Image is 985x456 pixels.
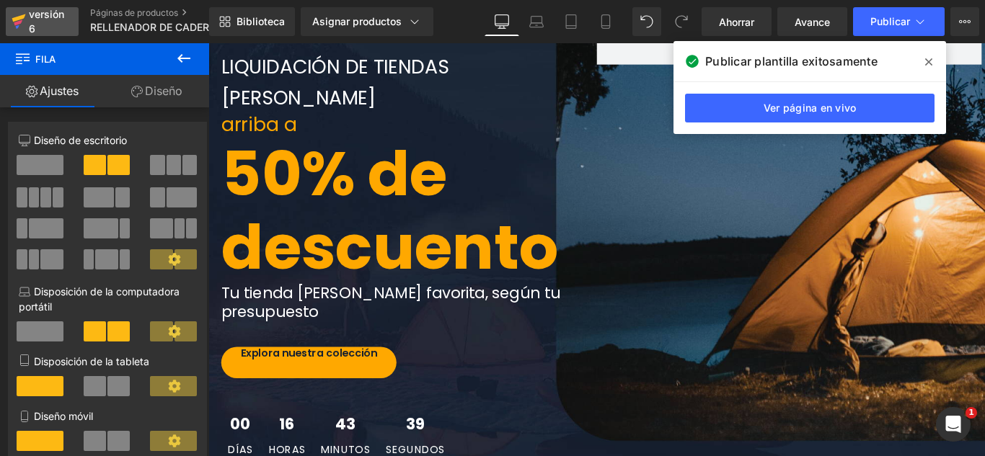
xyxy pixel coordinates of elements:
font: Disposición de la computadora portátil [19,285,180,313]
button: Deshacer [632,7,661,36]
a: De oficina [485,7,519,36]
font: Disposición de la tableta [34,355,149,367]
font: 43 [143,416,165,439]
font: Publicar [870,15,910,27]
font: Biblioteca [237,15,285,27]
font: Páginas de productos [90,7,178,18]
font: Asignar productos [312,15,402,27]
button: Más [950,7,979,36]
a: Explora nuestra colección [14,341,211,376]
iframe: Chat en vivo de Intercom [936,407,971,442]
button: Rehacer [667,7,696,36]
font: Fila [35,53,56,65]
font: Ver página en vivo [764,102,857,114]
a: Avance [777,7,847,36]
font: Diseño móvil [34,410,93,422]
a: Páginas de productos [90,7,256,19]
a: versión 6 [6,7,79,36]
font: Diseño de escritorio [34,134,127,146]
a: Tableta [554,7,588,36]
font: Avance [795,16,830,28]
font: Tu tienda [PERSON_NAME] favorita, según tu presupuesto [14,268,395,313]
button: Publicar [853,7,945,36]
font: RELLENADOR DE CADERA CORTO NORMAL 03-10 [90,21,334,33]
font: 00 [25,416,47,439]
font: 1 [968,408,974,417]
a: Móvil [588,7,623,36]
a: Computadora portátil [519,7,554,36]
font: Publicar plantilla exitosamente [705,54,878,68]
font: Ahorrar [719,16,754,28]
font: 39 [222,416,243,439]
font: versión 6 [29,8,64,35]
font: 16 [79,416,97,439]
font: Liquidación de tiendas [PERSON_NAME] [14,11,270,76]
font: 50% de descuento [14,97,393,277]
a: Nueva Biblioteca [209,7,295,36]
font: arriba a [14,76,100,107]
a: Diseño [105,75,209,107]
font: Diseño [145,84,182,98]
a: Ver página en vivo [685,94,935,122]
font: Ajustes [40,84,79,98]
